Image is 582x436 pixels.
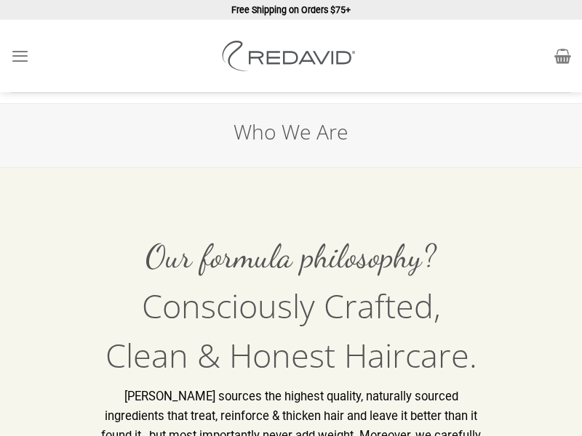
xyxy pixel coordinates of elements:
[11,118,571,145] h1: Who We Are
[218,41,364,71] img: REDAVID Salon Products | United States
[98,339,483,371] h3: Clean & Honest Haircare.
[98,289,483,322] h3: Consciously Crafted,
[231,4,351,15] strong: Free Shipping on Orders $75+
[145,237,436,276] span: Our formula philosophy?
[11,38,29,74] a: Menu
